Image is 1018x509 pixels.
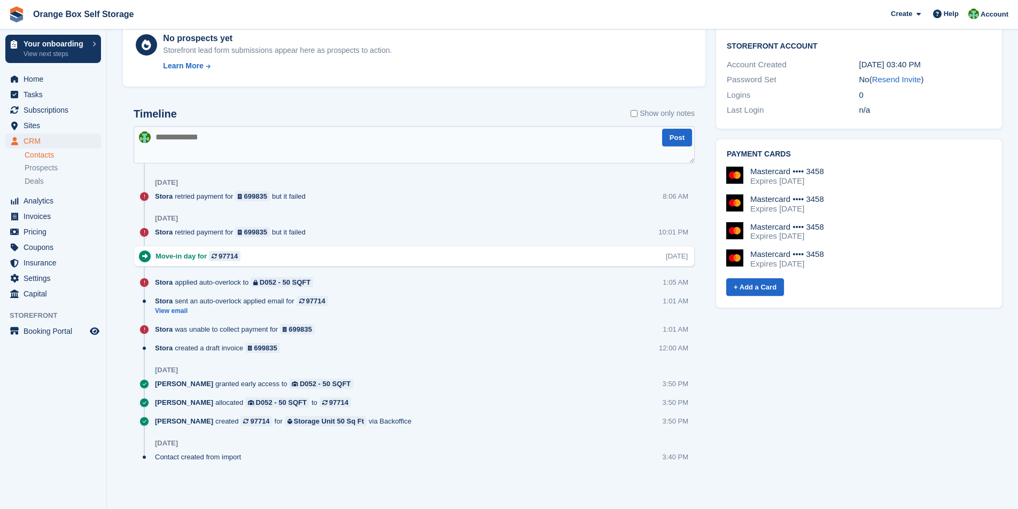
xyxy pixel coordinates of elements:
[727,104,859,116] div: Last Login
[859,104,991,116] div: n/a
[5,324,101,339] a: menu
[155,227,311,237] div: retried payment for but it failed
[5,286,101,301] a: menu
[155,397,213,408] span: [PERSON_NAME]
[5,87,101,102] a: menu
[24,286,88,301] span: Capital
[280,324,315,334] a: 699835
[155,343,285,353] div: created a draft invoice
[663,379,688,389] div: 3:50 PM
[155,416,213,426] span: [PERSON_NAME]
[726,167,743,184] img: Mastercard Logo
[750,249,824,259] div: Mastercard •••• 3458
[156,251,246,261] div: Move-in day for
[24,193,88,208] span: Analytics
[5,134,101,148] a: menu
[155,277,173,287] span: Stora
[155,178,178,187] div: [DATE]
[663,397,688,408] div: 3:50 PM
[155,191,173,201] span: Stora
[155,324,173,334] span: Stora
[155,343,173,353] span: Stora
[663,416,688,426] div: 3:50 PM
[24,134,88,148] span: CRM
[294,416,364,426] div: Storage Unit 50 Sq Ft
[859,74,991,86] div: No
[329,397,348,408] div: 97714
[155,296,333,306] div: sent an auto-overlock applied email for
[750,222,824,232] div: Mastercard •••• 3458
[727,150,991,159] h2: Payment cards
[968,9,979,19] img: Binder Bhardwaj
[24,324,88,339] span: Booking Portal
[859,89,991,101] div: 0
[5,193,101,208] a: menu
[320,397,351,408] a: 97714
[727,89,859,101] div: Logins
[256,397,307,408] div: D052 - 50 SQFT
[155,307,333,316] a: View email
[726,249,743,267] img: Mastercard Logo
[289,324,312,334] div: 699835
[163,60,203,72] div: Learn More
[155,379,359,389] div: granted early access to
[245,343,280,353] a: 699835
[5,240,101,255] a: menu
[631,108,695,119] label: Show only notes
[24,240,88,255] span: Coupons
[944,9,959,19] span: Help
[24,87,88,102] span: Tasks
[155,277,318,287] div: applied auto-overlock to
[726,222,743,239] img: Mastercard Logo
[750,194,824,204] div: Mastercard •••• 3458
[750,176,824,186] div: Expires [DATE]
[5,103,101,118] a: menu
[251,277,313,287] a: D052 - 50 SQFT
[727,74,859,86] div: Password Set
[659,343,688,353] div: 12:00 AM
[155,324,320,334] div: was unable to collect payment for
[750,231,824,241] div: Expires [DATE]
[25,176,101,187] a: Deals
[981,9,1008,20] span: Account
[872,75,921,84] a: Resend Invite
[240,416,272,426] a: 97714
[25,162,101,174] a: Prospects
[155,397,356,408] div: allocated to
[25,176,44,186] span: Deals
[155,439,178,448] div: [DATE]
[163,32,392,45] div: No prospects yet
[209,251,240,261] a: 97714
[219,251,238,261] div: 97714
[250,416,269,426] div: 97714
[244,227,267,237] div: 699835
[254,343,277,353] div: 699835
[10,310,106,321] span: Storefront
[155,452,246,462] div: Contact created from import
[260,277,310,287] div: D052 - 50 SQFT
[155,366,178,374] div: [DATE]
[289,379,353,389] a: D052 - 50 SQFT
[24,118,88,133] span: Sites
[235,191,270,201] a: 699835
[891,9,912,19] span: Create
[5,35,101,63] a: Your onboarding View next steps
[24,103,88,118] span: Subscriptions
[24,209,88,224] span: Invoices
[663,296,688,306] div: 1:01 AM
[869,75,924,84] span: ( )
[25,150,101,160] a: Contacts
[24,255,88,270] span: Insurance
[726,278,784,296] a: + Add a Card
[163,45,392,56] div: Storefront lead form submissions appear here as prospects to action.
[297,296,328,306] a: 97714
[663,277,688,287] div: 1:05 AM
[134,108,177,120] h2: Timeline
[155,227,173,237] span: Stora
[5,224,101,239] a: menu
[285,416,367,426] a: Storage Unit 50 Sq Ft
[300,379,351,389] div: D052 - 50 SQFT
[726,194,743,212] img: Mastercard Logo
[631,108,638,119] input: Show only notes
[5,118,101,133] a: menu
